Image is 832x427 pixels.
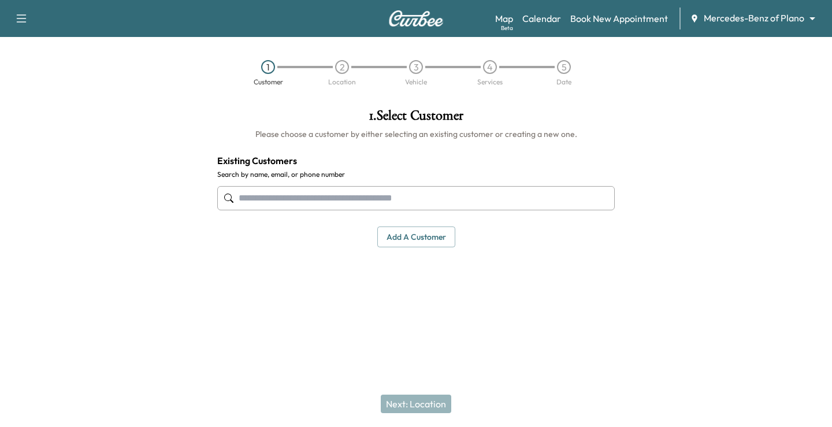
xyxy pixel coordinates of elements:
[388,10,444,27] img: Curbee Logo
[477,79,503,86] div: Services
[254,79,283,86] div: Customer
[377,227,455,248] button: Add a customer
[217,170,615,179] label: Search by name, email, or phone number
[217,109,615,128] h1: 1 . Select Customer
[217,154,615,168] h4: Existing Customers
[217,128,615,140] h6: Please choose a customer by either selecting an existing customer or creating a new one.
[522,12,561,25] a: Calendar
[405,79,427,86] div: Vehicle
[335,60,349,74] div: 2
[495,12,513,25] a: MapBeta
[570,12,668,25] a: Book New Appointment
[556,79,571,86] div: Date
[501,24,513,32] div: Beta
[483,60,497,74] div: 4
[261,60,275,74] div: 1
[328,79,356,86] div: Location
[557,60,571,74] div: 5
[704,12,804,25] span: Mercedes-Benz of Plano
[409,60,423,74] div: 3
